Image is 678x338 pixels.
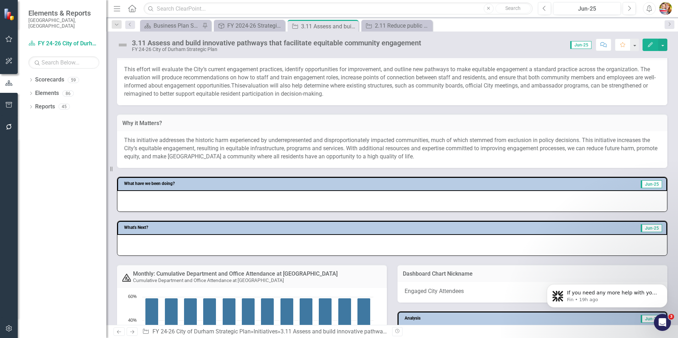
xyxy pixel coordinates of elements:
[659,2,672,15] img: Shari Metcalfe
[133,277,284,283] small: Cumulative Department and Office Attendance at [GEOGRAPHIC_DATA]
[4,8,16,21] img: ClearPoint Strategy
[142,328,387,336] div: » »
[363,21,430,30] a: 2.11 Reduce public safety interactions with and improve outcomes for familiar neighbors
[35,103,55,111] a: Reports
[35,89,59,97] a: Elements
[142,21,200,30] a: Business Plan Status Update
[124,181,500,186] h3: What have we been doing?
[124,136,660,161] div: This initiative addresses the historic harm experienced by underrepresented and disproportionatel...
[556,5,618,13] div: Jun-25
[117,39,128,51] img: Not Defined
[405,316,513,321] h3: Analysis
[403,271,662,277] h3: Dashboard Chart Nickname
[668,314,674,320] span: 3
[124,66,656,89] span: This effort will evaluate the City’s current engagement practices, identify opportunities for imp...
[280,328,510,335] div: 3.11 Assess and build innovative pathways that facilitate equitable community engagement
[536,269,678,319] iframe: Intercom notifications message
[641,180,662,188] span: Jun-25
[28,9,99,17] span: Elements & Reports
[122,274,131,282] img: Under Construction
[641,224,662,232] span: Jun-25
[62,90,74,96] div: 86
[132,47,421,52] div: FY 24-26 City of Durham Strategic Plan
[152,328,251,335] a: FY 24-26 City of Durham Strategic Plan
[132,39,421,47] div: 3.11 Assess and build innovative pathways that facilitate equitable community engagement
[405,288,464,294] span: Engaged City Attendees
[68,77,79,83] div: 59
[128,293,137,299] text: 60%
[375,21,430,30] div: 2.11 Reduce public safety interactions with and improve outcomes for familiar neighbors
[128,317,137,323] text: 40%
[231,82,238,89] span: Th
[654,314,671,331] iframe: Intercom live chat
[301,22,357,31] div: 3.11 Assess and build innovative pathways that facilitate equitable community engagement
[553,2,621,15] button: Jun-25
[124,82,648,97] span: elp determine where existing structures, such as community boards, official City meetings, and am...
[124,225,406,230] h3: What's Next?
[35,76,64,84] a: Scorecards
[122,120,662,126] h3: Why it Matters?
[216,21,283,30] a: FY 2024-26 Strategic Plan
[254,328,278,335] a: Initiatives
[28,56,99,69] input: Search Below...
[495,4,531,13] button: Search
[154,21,200,30] div: Business Plan Status Update
[238,82,242,89] span: is
[505,5,521,11] span: Search
[28,40,99,48] a: FY 24-26 City of Durham Strategic Plan
[59,104,70,110] div: 45
[133,270,338,277] a: Monthly: Cumulative Department and Office Attendance at [GEOGRAPHIC_DATA]
[242,82,295,89] span: evaluation will also h
[144,2,533,15] input: Search ClearPoint...
[227,21,283,30] div: FY 2024-26 Strategic Plan
[570,41,591,49] span: Jun-25
[28,17,99,29] small: [GEOGRAPHIC_DATA], [GEOGRAPHIC_DATA]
